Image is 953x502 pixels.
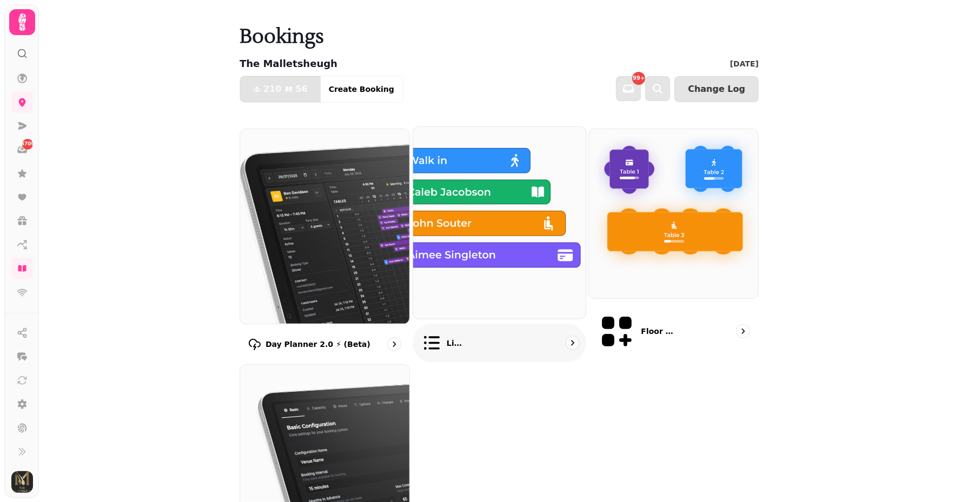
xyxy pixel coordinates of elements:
[21,140,34,148] span: 3709
[320,76,403,102] button: Create Booking
[11,139,33,160] a: 3709
[588,129,759,360] a: Floor Plans (beta)Floor Plans (beta)
[240,129,410,360] a: Day Planner 2.0 ⚡ (Beta)Day Planner 2.0 ⚡ (Beta)
[266,339,370,350] p: Day Planner 2.0 ⚡ (Beta)
[688,85,745,93] span: Change Log
[389,339,400,350] svg: go to
[413,126,586,362] a: List viewList view
[730,58,759,69] p: [DATE]
[295,85,307,93] span: 56
[641,326,678,337] p: Floor Plans (beta)
[738,326,749,337] svg: go to
[9,471,35,493] button: User avatar
[633,76,645,81] span: 99+
[240,56,337,71] p: The Malletsheugh
[329,85,394,93] span: Create Booking
[11,471,33,493] img: User avatar
[446,337,465,348] p: List view
[405,117,594,329] img: List view
[240,76,321,102] button: 21056
[263,85,281,93] span: 210
[240,129,409,324] img: Day Planner 2.0 ⚡ (Beta)
[674,76,759,102] button: Change Log
[567,337,578,348] svg: go to
[589,129,758,298] img: Floor Plans (beta)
